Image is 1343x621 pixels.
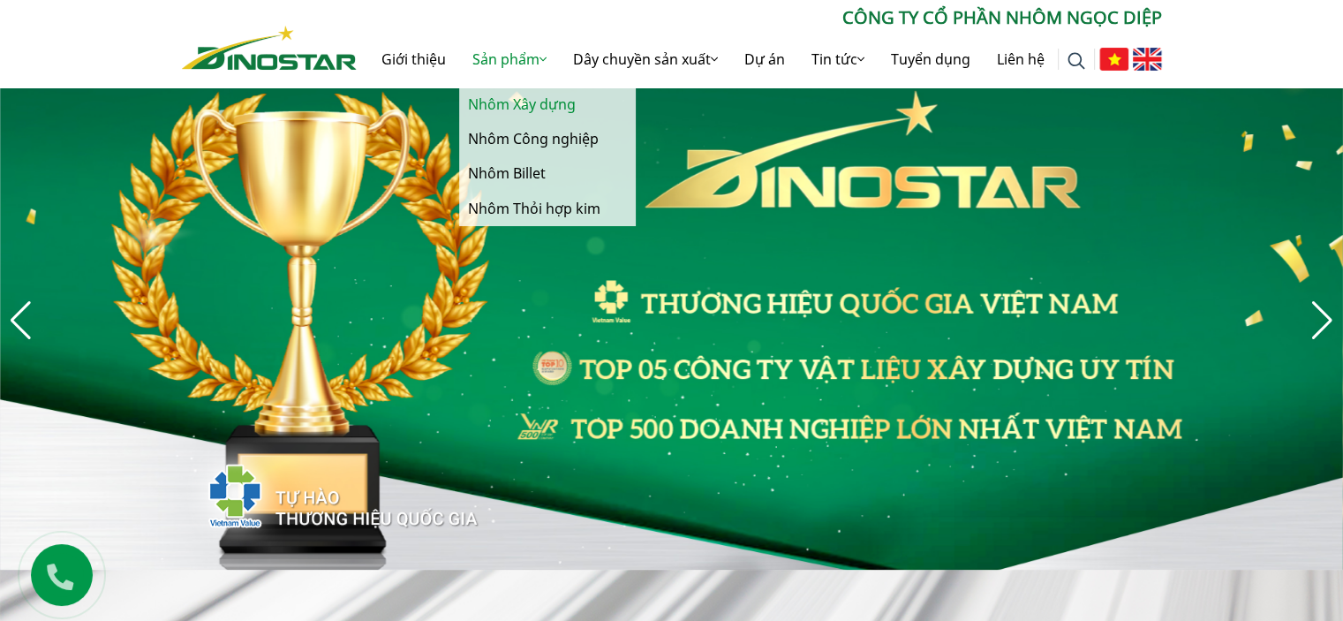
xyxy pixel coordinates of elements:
[182,26,357,70] img: Nhôm Dinostar
[368,31,459,87] a: Giới thiệu
[798,31,878,87] a: Tin tức
[1068,52,1085,70] img: search
[459,87,636,122] a: Nhôm Xây dựng
[878,31,984,87] a: Tuyển dụng
[1310,301,1334,340] div: Next slide
[9,301,33,340] div: Previous slide
[560,31,731,87] a: Dây chuyền sản xuất
[459,156,636,191] a: Nhôm Billet
[1099,48,1128,71] img: Tiếng Việt
[731,31,798,87] a: Dự án
[459,122,636,156] a: Nhôm Công nghiệp
[155,432,480,552] img: thqg
[1133,48,1162,71] img: English
[182,22,357,69] a: Nhôm Dinostar
[357,4,1162,31] p: CÔNG TY CỔ PHẦN NHÔM NGỌC DIỆP
[984,31,1058,87] a: Liên hệ
[459,31,560,87] a: Sản phẩm
[459,192,636,226] a: Nhôm Thỏi hợp kim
